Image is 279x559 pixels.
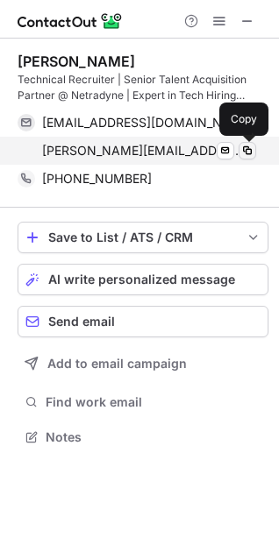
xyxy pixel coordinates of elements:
button: Find work email [18,390,268,414]
button: AI write personalized message [18,264,268,295]
div: Save to List / ATS / CRM [48,230,238,244]
img: ContactOut v5.3.10 [18,11,123,32]
button: save-profile-one-click [18,222,268,253]
span: Notes [46,429,261,445]
span: [PHONE_NUMBER] [42,171,152,187]
span: [PERSON_NAME][EMAIL_ADDRESS][DOMAIN_NAME] [42,143,243,159]
span: Find work email [46,394,261,410]
span: [EMAIL_ADDRESS][DOMAIN_NAME] [42,115,243,131]
button: Add to email campaign [18,348,268,379]
div: [PERSON_NAME] [18,53,135,70]
div: Technical Recruiter | Senior Talent Acquisition Partner @ Netradyne | Expert in Tech Hiring (Anal... [18,72,268,103]
span: Add to email campaign [47,357,187,371]
button: Notes [18,425,268,449]
button: Send email [18,306,268,337]
span: Send email [48,315,115,329]
span: AI write personalized message [48,272,235,287]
